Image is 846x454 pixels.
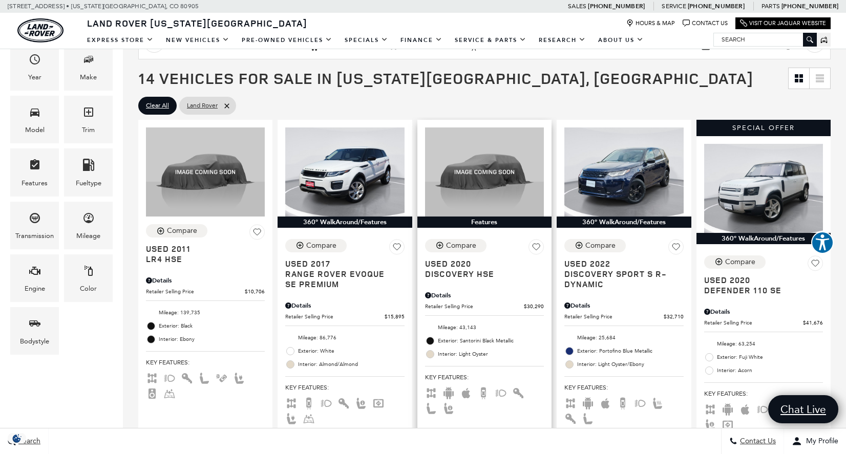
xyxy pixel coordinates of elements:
[438,349,544,359] span: Interior: Light Oyster
[285,382,404,393] span: Key Features :
[425,321,544,334] li: Mileage: 43,143
[138,68,753,89] span: 14 Vehicles for Sale in [US_STATE][GEOGRAPHIC_DATA], [GEOGRAPHIC_DATA]
[245,288,265,295] span: $10,706
[725,257,755,267] div: Compare
[64,96,113,143] div: TrimTrim
[285,239,347,252] button: Compare Vehicle
[82,209,95,230] span: Mileage
[10,202,59,249] div: TransmissionTransmission
[29,51,41,72] span: Year
[442,404,455,411] span: Memory Seats
[80,283,97,294] div: Color
[303,414,315,421] span: Rain-Sensing Wipers
[442,388,455,396] span: Android Auto
[64,202,113,249] div: MileageMileage
[740,19,826,27] a: Visit Our Jaguar Website
[564,331,683,344] li: Mileage: 25,684
[696,120,831,136] div: Special Offer
[425,239,487,252] button: Compare Vehicle
[29,315,41,336] span: Bodystyle
[811,231,834,254] button: Explore your accessibility options
[285,258,396,269] span: Used 2017
[76,230,100,242] div: Mileage
[714,33,816,46] input: Search
[306,241,336,250] div: Compare
[762,3,780,10] span: Parts
[564,399,577,406] span: AWD
[181,374,193,381] span: Keyless Entry
[739,405,751,412] span: Apple Car-Play
[256,35,271,51] div: AWD
[146,244,257,254] span: Used 2011
[564,313,683,320] a: Retailer Selling Price $32,710
[564,269,675,289] span: Discovery Sport S R-Dynamic
[557,217,691,228] div: 360° WalkAround/Features
[25,124,45,136] div: Model
[146,99,169,112] span: Clear All
[634,399,646,406] span: Fog Lights
[146,288,245,295] span: Retailer Selling Price
[789,68,809,89] a: Grid View
[446,241,476,250] div: Compare
[460,388,472,396] span: Apple Car-Play
[8,3,199,10] a: [STREET_ADDRESS] • [US_STATE][GEOGRAPHIC_DATA], CO 80905
[159,334,265,344] span: Interior: Ebony
[717,365,823,376] span: Interior: Acorn
[81,31,650,49] nav: Main Navigation
[82,51,95,72] span: Make
[582,399,594,406] span: Android Auto
[146,306,265,319] li: Mileage: 139,735
[146,244,265,264] a: Used 2011LR4 HSE
[25,283,45,294] div: Engine
[582,414,594,421] span: Leather Seats
[477,388,490,396] span: Backup Camera
[425,302,524,310] span: Retailer Selling Price
[564,313,663,320] span: Retailer Selling Price
[81,31,160,49] a: EXPRESS STORE
[5,433,29,444] section: Click to Open Cookie Consent Modal
[64,254,113,302] div: ColorColor
[722,420,734,427] span: Navigation Sys
[385,313,405,320] span: $15,895
[704,420,716,427] span: Memory Seats
[417,217,552,228] div: Features
[737,437,776,446] span: Contact Us
[564,414,577,421] span: Keyless Entry
[617,399,629,406] span: Backup Camera
[564,258,683,289] a: Used 2022Discovery Sport S R-Dynamic
[82,103,95,124] span: Trim
[425,269,536,279] span: Discovery HSE
[449,31,533,49] a: Service & Parts
[585,241,616,250] div: Compare
[372,399,385,406] span: Navigation Sys
[425,404,437,411] span: Leather Seats
[29,103,41,124] span: Model
[187,99,218,112] span: Land Rover
[163,374,176,381] span: Fog Lights
[552,35,567,51] div: Cooled Seats
[781,2,838,10] a: [PHONE_NUMBER]
[425,127,544,217] img: 2020 Land Rover Discovery HSE
[683,19,728,27] a: Contact Us
[285,414,298,421] span: Power Seats
[303,399,315,406] span: Backup Camera
[756,405,769,412] span: Fog Lights
[704,405,716,412] span: AWD
[285,331,404,344] li: Mileage: 86,776
[704,388,823,399] span: Key Features :
[588,2,645,10] a: [PHONE_NUMBER]
[87,17,307,29] span: Land Rover [US_STATE][GEOGRAPHIC_DATA]
[495,388,507,396] span: Fog Lights
[394,31,449,49] a: Finance
[146,288,265,295] a: Retailer Selling Price $10,706
[564,301,683,310] div: Pricing Details - Discovery Sport S R-Dynamic
[688,2,745,10] a: [PHONE_NUMBER]
[178,35,193,51] div: 3rd Row Seat
[17,18,64,42] a: land-rover
[29,262,41,283] span: Engine
[236,31,339,49] a: Pre-Owned Vehicles
[697,35,713,51] div: Heated Seats
[564,258,675,269] span: Used 2022
[82,262,95,283] span: Color
[704,255,766,269] button: Compare Vehicle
